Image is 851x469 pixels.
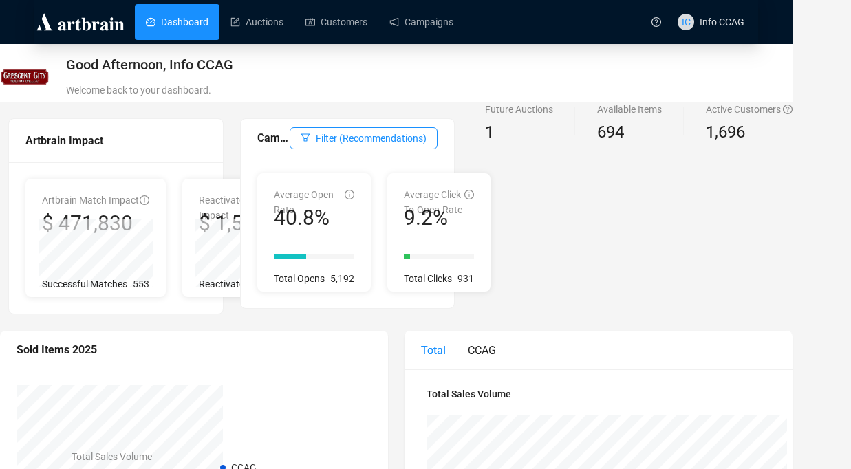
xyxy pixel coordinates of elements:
span: 553 [133,279,149,290]
span: 1 [485,122,494,142]
span: Info CCAG [700,17,744,28]
span: filter [301,133,310,142]
span: Total Clicks [404,273,452,284]
span: Filter (Recommendations) [316,131,427,146]
span: 5,192 [330,273,354,284]
span: Reactivated Customers [199,279,299,290]
span: info-circle [140,195,149,205]
div: Sold Items 2025 [17,341,371,358]
div: Good Afternoon, Info CCAG [66,55,793,74]
span: Active Customers [706,104,793,115]
h4: Total Sales Volume [72,449,152,464]
img: logo [34,11,127,33]
div: Total [421,342,446,359]
span: 694 [597,122,624,142]
span: info-circle [464,190,474,199]
div: Future Auctions [485,102,553,117]
span: Successful Matches [42,279,127,290]
div: $ 471,830 [42,210,139,237]
div: Campaign Performance [257,129,290,146]
div: Artbrain Impact [25,132,206,149]
h4: Total Sales Volume [427,386,771,402]
span: question-circle [783,105,793,114]
span: Artbrain Match Impact [42,195,139,206]
span: Reactivated Customer Impact [199,195,294,221]
div: 9.2% [404,205,474,231]
a: Customers [305,4,367,40]
a: Auctions [230,4,283,40]
img: 5eda43be832cb40014bce98a.jpg [1,53,49,101]
button: Filter (Recommendations) [290,127,438,149]
div: Welcome back to your dashboard. [66,83,793,98]
span: Average Open Rate [274,189,334,215]
a: Dashboard [146,4,208,40]
div: CCAG [468,342,496,359]
span: 1,696 [706,120,745,146]
div: $ 1,535,450 [199,210,321,237]
div: 40.8% [274,205,354,231]
span: 931 [457,273,474,284]
div: Available Items [597,102,662,117]
span: question-circle [651,17,661,27]
span: info-circle [345,190,354,199]
span: Average Click-To-Open-Rate [404,189,464,215]
span: Total Opens [274,273,325,284]
a: Campaigns [389,4,453,40]
span: IC [682,14,691,30]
